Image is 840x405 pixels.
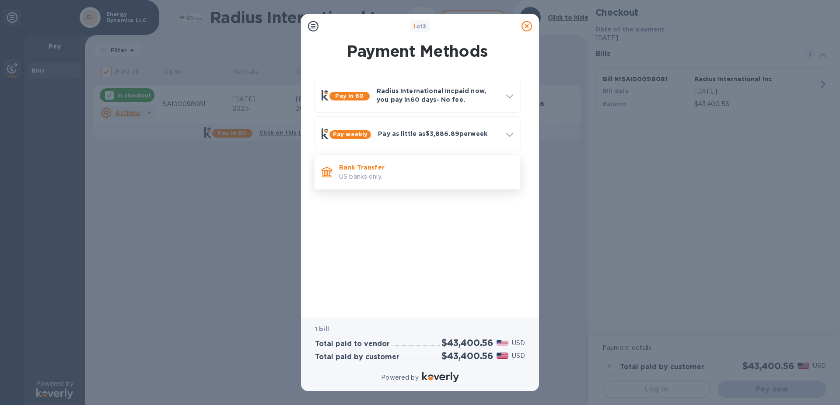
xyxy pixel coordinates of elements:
[312,42,522,60] h1: Payment Methods
[512,351,525,360] p: USD
[413,23,427,30] b: of 3
[339,163,513,172] p: Bank Transfer
[333,131,367,138] b: Pay weekly
[441,350,493,361] h2: $43,400.56
[497,340,508,346] img: USD
[335,93,364,99] b: Pay in 60
[512,339,525,348] p: USD
[441,337,493,348] h2: $43,400.56
[413,23,416,30] span: 1
[315,340,390,348] h3: Total paid to vendor
[315,325,329,332] b: 1 bill
[315,353,399,361] h3: Total paid by customer
[381,373,418,382] p: Powered by
[378,129,499,138] p: Pay as little as $3,886.89 per week
[339,172,513,181] p: US banks only.
[377,87,499,104] p: Radius International Inc paid now, you pay in 60 days - No fee.
[497,353,508,359] img: USD
[422,372,459,382] img: Logo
